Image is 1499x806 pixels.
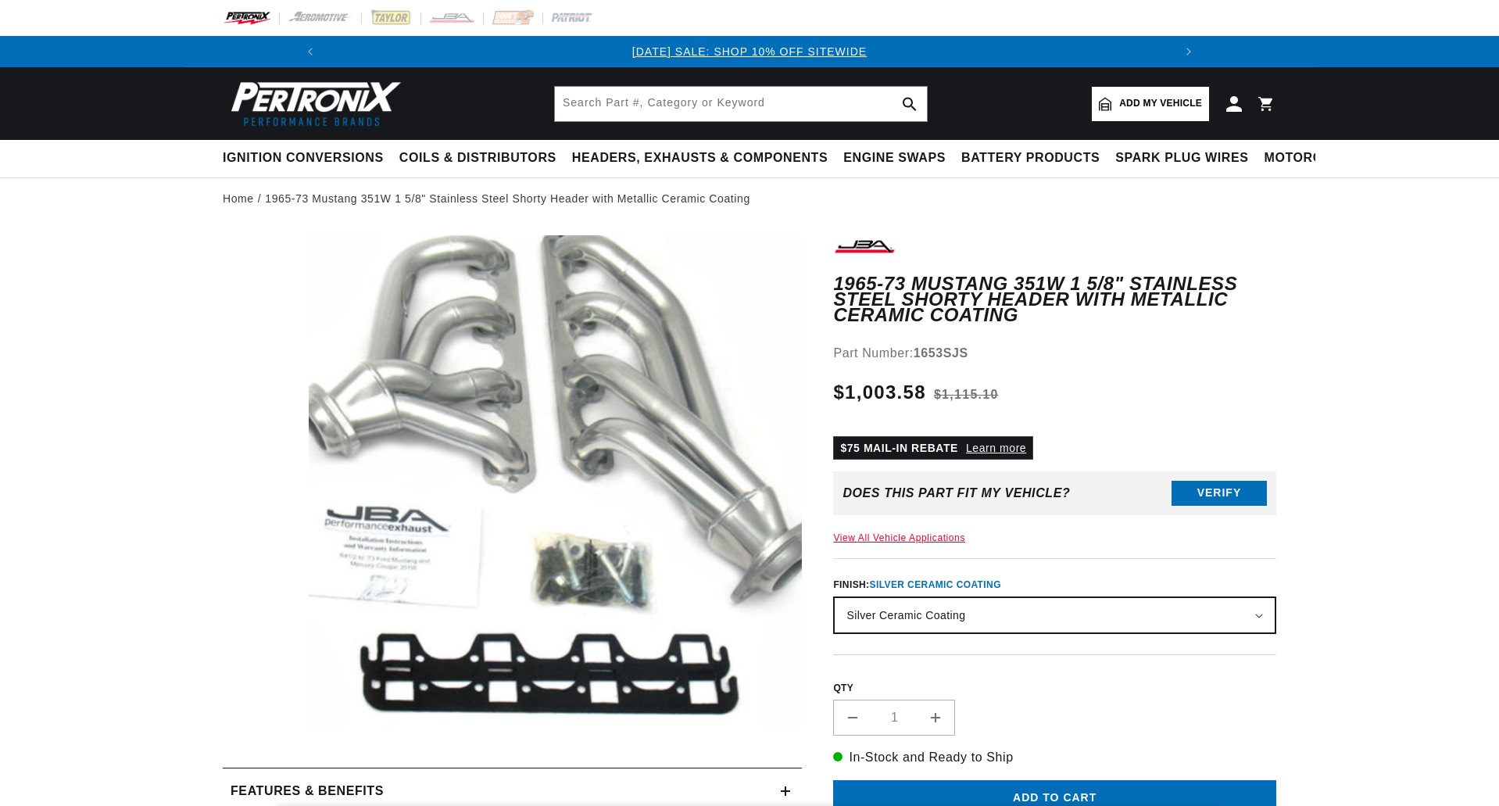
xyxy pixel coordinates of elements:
[1119,96,1202,111] span: Add my vehicle
[555,87,927,121] input: Search Part #, Category or Keyword
[833,578,1276,592] label: Finish:
[223,235,802,736] media-gallery: Gallery Viewer
[231,781,384,801] h2: Features & Benefits
[326,43,1174,60] div: 1 of 3
[893,87,927,121] button: search button
[399,150,556,167] span: Coils & Distributors
[833,747,1276,768] p: In-Stock and Ready to Ship
[870,579,1001,590] span: Silver Ceramic Coating
[914,346,968,360] strong: 1653SJS
[265,190,750,207] a: 1965-73 Mustang 351W 1 5/8" Stainless Steel Shorty Header with Metallic Ceramic Coating
[843,150,946,167] span: Engine Swaps
[295,36,326,67] button: Translation missing: en.sections.announcements.previous_announcement
[966,442,1026,454] a: Learn more
[934,385,999,404] s: $1,115.10
[223,77,402,131] img: Pertronix
[1107,140,1256,177] summary: Spark Plug Wires
[961,150,1100,167] span: Battery Products
[572,150,828,167] span: Headers, Exhausts & Components
[835,140,953,177] summary: Engine Swaps
[833,343,1276,364] div: Part Number:
[632,45,867,58] a: [DATE] SALE: SHOP 10% OFF SITEWIDE
[184,36,1315,67] slideshow-component: Translation missing: en.sections.announcements.announcement_bar
[833,436,1033,460] p: $75 MAIL-IN REBATE
[223,190,254,207] a: Home
[833,276,1276,324] h1: 1965-73 Mustang 351W 1 5/8" Stainless Steel Shorty Header with Metallic Ceramic Coating
[392,140,564,177] summary: Coils & Distributors
[1172,481,1267,506] button: Verify
[1092,87,1209,121] a: Add my vehicle
[223,190,1276,207] nav: breadcrumbs
[1257,140,1365,177] summary: Motorcycle
[833,378,925,407] span: $1,003.58
[1265,150,1358,167] span: Motorcycle
[1115,150,1248,167] span: Spark Plug Wires
[953,140,1107,177] summary: Battery Products
[564,140,835,177] summary: Headers, Exhausts & Components
[1173,36,1204,67] button: Translation missing: en.sections.announcements.next_announcement
[843,486,1070,500] div: Does This part fit My vehicle?
[326,43,1174,60] div: Announcement
[223,140,392,177] summary: Ignition Conversions
[223,150,384,167] span: Ignition Conversions
[833,682,1276,695] label: QTY
[833,532,965,543] a: View All Vehicle Applications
